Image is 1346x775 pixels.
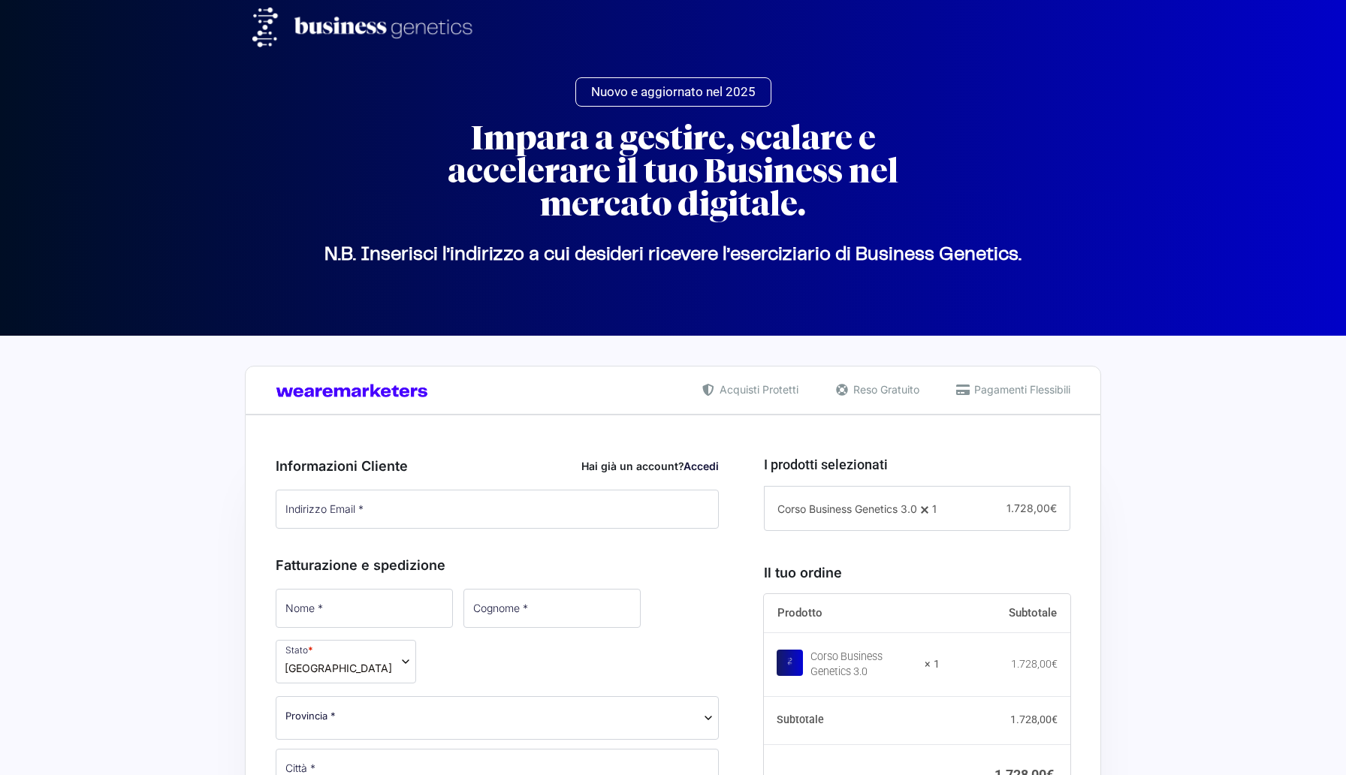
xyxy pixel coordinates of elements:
span: Corso Business Genetics 3.0 [777,502,917,515]
span: Provincia * [285,708,336,724]
span: € [1052,713,1058,725]
span: 1 [932,502,937,515]
h3: Il tuo ordine [764,562,1070,583]
input: Indirizzo Email * [276,490,719,529]
span: Pagamenti Flessibili [970,381,1070,397]
a: Accedi [684,460,719,472]
bdi: 1.728,00 [1010,713,1058,725]
span: Nuovo e aggiornato nel 2025 [591,86,756,98]
img: Corso Business Genetics 3.0 [777,650,803,676]
strong: × 1 [925,657,940,672]
h2: Impara a gestire, scalare e accelerare il tuo Business nel mercato digitale. [403,122,943,221]
h3: Fatturazione e spedizione [276,555,719,575]
div: Hai già un account? [581,458,719,474]
span: Italia [285,660,392,676]
span: Provincia [276,696,719,740]
span: Reso Gratuito [850,381,919,397]
th: Subtotale [940,594,1070,633]
th: Prodotto [764,594,940,633]
span: 1.728,00 [1006,502,1057,514]
div: Corso Business Genetics 3.0 [810,650,916,680]
h3: Informazioni Cliente [276,456,719,476]
th: Subtotale [764,697,940,745]
input: Cognome * [463,589,641,628]
a: Nuovo e aggiornato nel 2025 [575,77,771,107]
span: Acquisti Protetti [716,381,798,397]
input: Nome * [276,589,453,628]
h3: I prodotti selezionati [764,454,1070,475]
span: € [1050,502,1057,514]
span: Stato [276,640,416,683]
bdi: 1.728,00 [1011,658,1058,670]
span: € [1052,658,1058,670]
